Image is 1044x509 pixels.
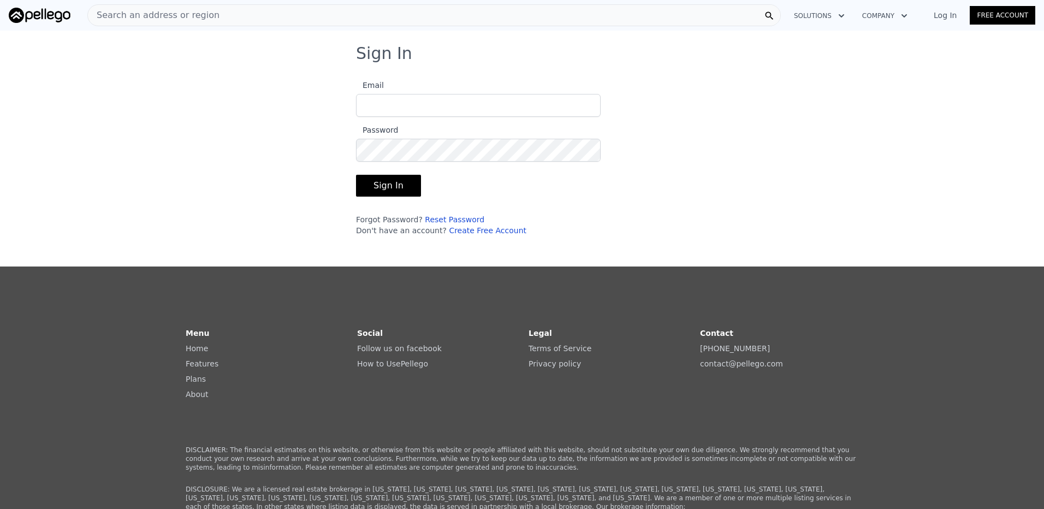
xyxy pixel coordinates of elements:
h3: Sign In [356,44,688,63]
a: [PHONE_NUMBER] [700,344,770,353]
a: contact@pellego.com [700,359,783,368]
strong: Legal [529,329,552,338]
input: Password [356,139,601,162]
a: Create Free Account [449,226,526,235]
a: Follow us on facebook [357,344,442,353]
span: Search an address or region [88,9,220,22]
a: Reset Password [425,215,484,224]
strong: Menu [186,329,209,338]
span: Email [356,81,384,90]
button: Company [853,6,916,26]
strong: Contact [700,329,733,338]
a: About [186,390,208,399]
a: Log In [921,10,970,21]
a: Home [186,344,208,353]
input: Email [356,94,601,117]
button: Solutions [785,6,853,26]
a: Terms of Service [529,344,591,353]
a: Privacy policy [529,359,581,368]
a: Free Account [970,6,1035,25]
button: Sign In [356,175,421,197]
span: Password [356,126,398,134]
img: Pellego [9,8,70,23]
a: Features [186,359,218,368]
div: Forgot Password? Don't have an account? [356,214,601,236]
a: Plans [186,375,206,383]
strong: Social [357,329,383,338]
a: How to UsePellego [357,359,428,368]
p: DISCLAIMER: The financial estimates on this website, or otherwise from this website or people aff... [186,446,858,472]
